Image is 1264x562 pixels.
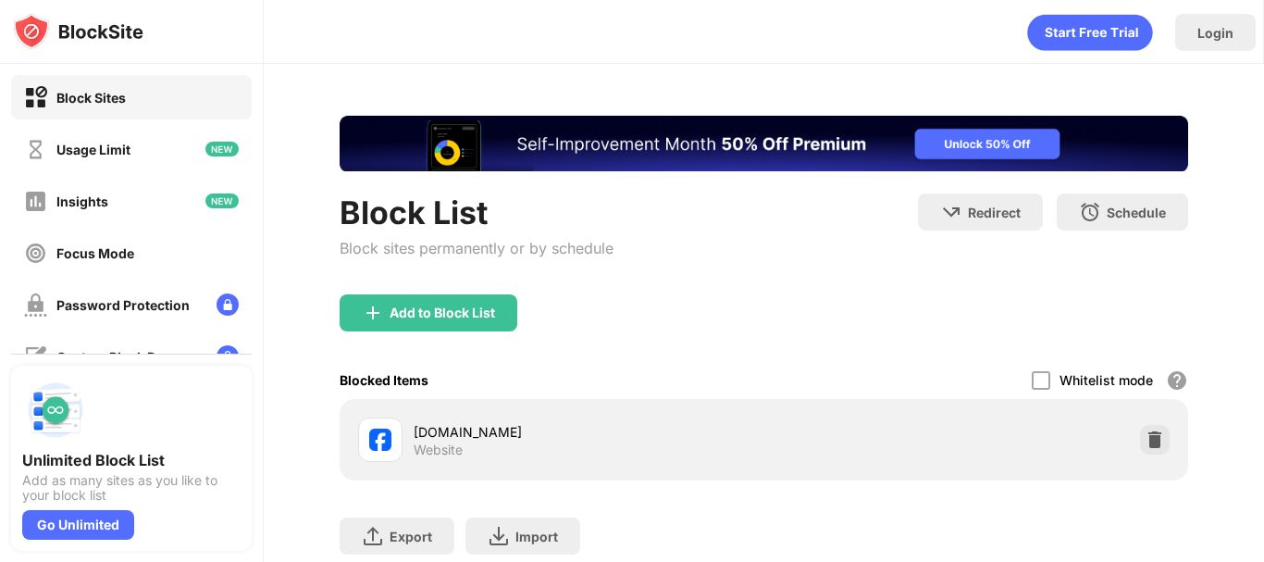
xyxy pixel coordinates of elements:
[56,142,130,157] div: Usage Limit
[56,297,190,313] div: Password Protection
[24,345,47,368] img: customize-block-page-off.svg
[56,349,179,365] div: Custom Block Page
[390,306,495,320] div: Add to Block List
[22,510,134,540] div: Go Unlimited
[968,205,1021,220] div: Redirect
[414,422,764,442] div: [DOMAIN_NAME]
[24,138,47,161] img: time-usage-off.svg
[24,86,47,109] img: block-on.svg
[205,194,239,208] img: new-icon.svg
[369,429,391,451] img: favicons
[24,190,47,213] img: insights-off.svg
[56,245,134,261] div: Focus Mode
[22,451,241,469] div: Unlimited Block List
[13,13,143,50] img: logo-blocksite.svg
[515,529,558,544] div: Import
[1027,14,1153,51] div: animation
[340,239,613,257] div: Block sites permanently or by schedule
[390,529,432,544] div: Export
[56,90,126,106] div: Block Sites
[1107,205,1166,220] div: Schedule
[205,142,239,156] img: new-icon.svg
[340,116,1188,171] iframe: Banner
[1197,25,1233,41] div: Login
[340,194,613,231] div: Block List
[24,293,47,317] img: password-protection-off.svg
[1060,372,1153,388] div: Whitelist mode
[217,293,239,316] img: lock-menu.svg
[414,442,463,458] div: Website
[340,372,428,388] div: Blocked Items
[22,473,241,503] div: Add as many sites as you like to your block list
[22,377,89,443] img: push-block-list.svg
[217,345,239,368] img: lock-menu.svg
[56,194,108,209] div: Insights
[24,242,47,265] img: focus-off.svg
